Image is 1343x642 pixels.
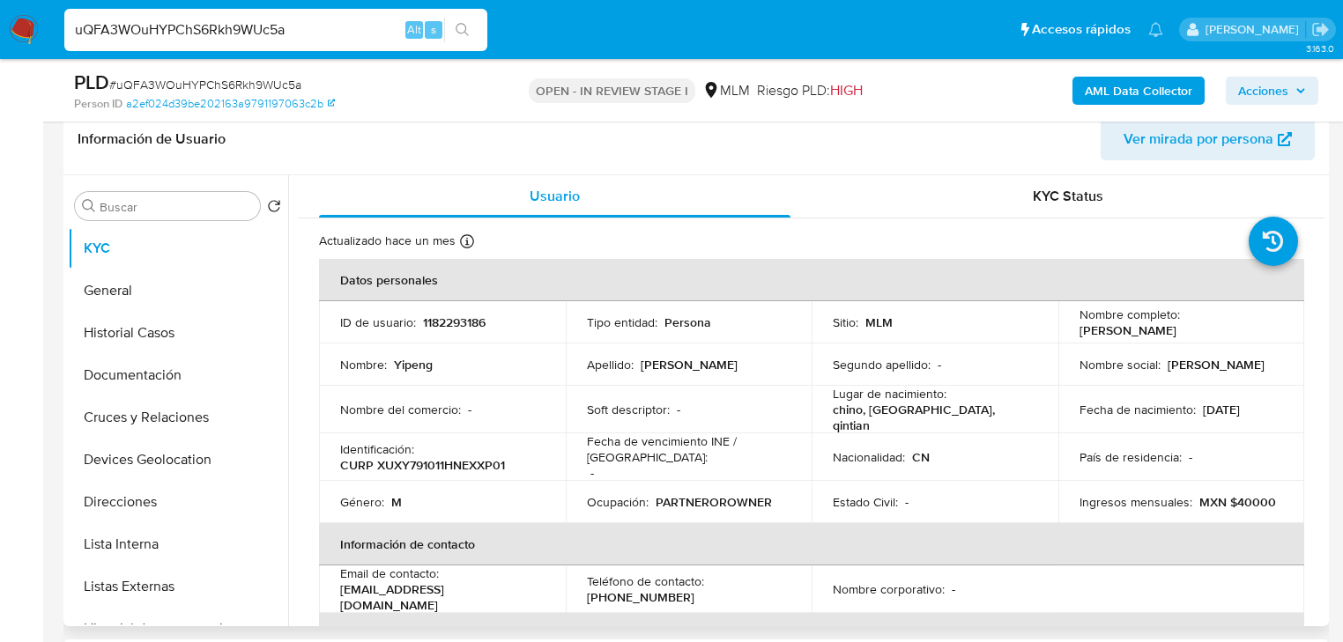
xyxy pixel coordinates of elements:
p: Ingresos mensuales : [1080,494,1192,510]
p: Segundo apellido : [833,357,931,373]
button: AML Data Collector [1072,77,1205,105]
p: Tipo entidad : [587,314,657,330]
span: Alt [407,21,421,38]
span: Usuario [530,186,580,206]
button: Documentación [68,354,288,396]
p: Nacionalidad : [833,449,905,465]
p: Lugar de nacimiento : [833,386,946,402]
button: search-icon [444,18,480,42]
p: Nombre : [340,357,387,373]
p: País de residencia : [1080,449,1182,465]
p: Actualizado hace un mes [319,232,456,249]
button: Acciones [1226,77,1318,105]
p: Email de contacto : [340,565,439,581]
span: Riesgo PLD: [757,81,863,100]
p: Nombre del comercio : [340,402,461,417]
button: General [68,269,288,312]
p: [PHONE_NUMBER] [587,589,694,605]
span: KYC Status [1033,186,1103,206]
p: [PERSON_NAME] [1168,357,1265,373]
span: HIGH [830,80,863,100]
span: Accesos rápidos [1032,20,1131,39]
span: # uQFA3WOuHYPChS6Rkh9WUc5a [109,76,301,93]
a: Notificaciones [1148,22,1163,37]
input: Buscar [100,199,253,215]
p: michelleangelica.rodriguez@mercadolibre.com.mx [1206,21,1305,38]
p: Persona [664,314,711,330]
span: 3.163.0 [1306,41,1334,55]
button: Listas Externas [68,565,288,608]
p: MXN $40000 [1199,494,1276,510]
p: Apellido : [587,357,634,373]
p: CURP XUXY791011HNEXXP01 [340,457,505,473]
button: Volver al orden por defecto [267,199,281,218]
p: OPEN - IN REVIEW STAGE I [529,78,695,103]
button: Cruces y Relaciones [68,396,288,439]
p: Teléfono de contacto : [587,573,704,589]
p: Nombre social : [1080,357,1161,373]
b: Person ID [74,96,122,112]
button: Ver mirada por persona [1101,118,1315,160]
p: MLM [865,314,893,330]
p: Yipeng [394,357,433,373]
p: - [590,465,594,481]
p: chino, [GEOGRAPHIC_DATA], qintian [833,402,1030,433]
b: AML Data Collector [1085,77,1192,105]
p: [PERSON_NAME] [1080,322,1176,338]
span: Ver mirada por persona [1124,118,1273,160]
button: Historial Casos [68,312,288,354]
span: Acciones [1238,77,1288,105]
p: Ocupación : [587,494,649,510]
p: Nombre completo : [1080,306,1180,322]
p: Fecha de nacimiento : [1080,402,1196,417]
b: PLD [74,68,109,96]
p: - [1189,449,1192,465]
p: Fecha de vencimiento INE / [GEOGRAPHIC_DATA] : [587,433,791,465]
button: Devices Geolocation [68,439,288,481]
p: M [391,494,402,510]
input: Buscar usuario o caso... [64,18,487,41]
p: - [938,357,941,373]
p: [PERSON_NAME] [641,357,738,373]
p: Género : [340,494,384,510]
a: Salir [1311,20,1330,39]
div: MLM [702,81,750,100]
p: PARTNEROROWNER [656,494,772,510]
th: Información de contacto [319,523,1304,565]
p: - [905,494,909,510]
p: - [677,402,680,417]
p: - [952,581,955,597]
p: ID de usuario : [340,314,416,330]
p: 1182293186 [423,314,486,330]
p: [EMAIL_ADDRESS][DOMAIN_NAME] [340,581,538,613]
h1: Información de Usuario [78,130,226,148]
p: - [468,402,471,417]
button: Lista Interna [68,523,288,565]
button: KYC [68,227,288,269]
p: Identificación : [340,441,414,457]
p: Soft descriptor : [587,402,670,417]
p: [DATE] [1203,402,1240,417]
p: Nombre corporativo : [833,581,945,597]
button: Direcciones [68,481,288,523]
span: s [431,21,436,38]
p: Estado Civil : [833,494,898,510]
p: CN [912,449,930,465]
a: a2ef024d39be202163a9791197063c2b [126,96,335,112]
p: Sitio : [833,314,858,330]
th: Datos personales [319,259,1304,301]
button: Buscar [82,199,96,213]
